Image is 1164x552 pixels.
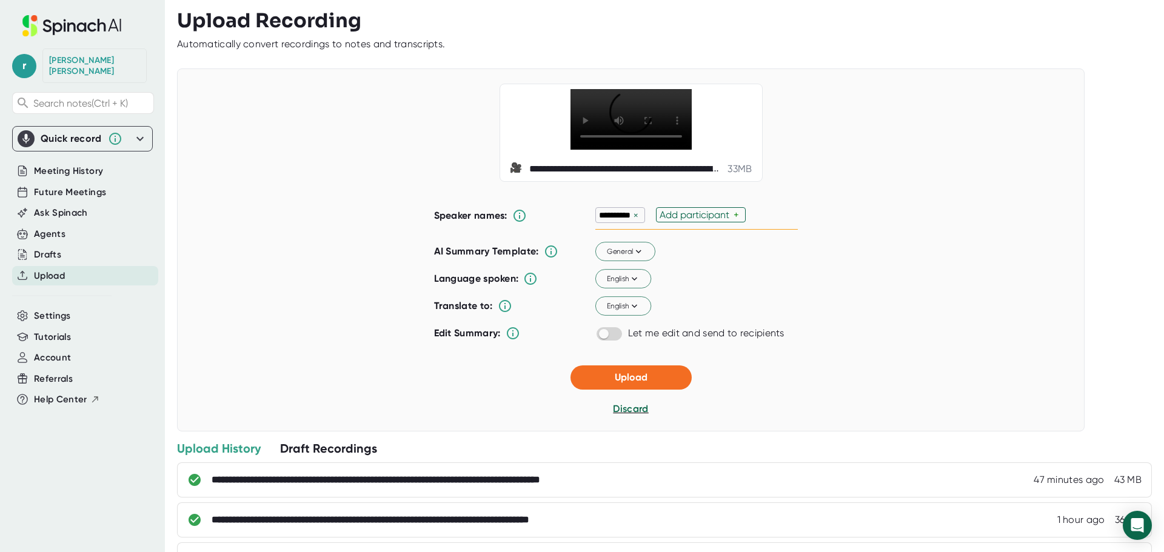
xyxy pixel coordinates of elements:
[606,301,640,311] span: English
[434,210,507,221] b: Speaker names:
[434,327,501,339] b: Edit Summary:
[615,371,647,383] span: Upload
[34,393,100,407] button: Help Center
[12,54,36,78] span: r
[595,242,655,262] button: General
[660,209,734,221] div: Add participant
[41,133,102,145] div: Quick record
[34,372,73,386] button: Referrals
[595,297,651,316] button: English
[34,330,71,344] button: Tutorials
[34,185,106,199] button: Future Meetings
[628,327,784,339] div: Let me edit and send to recipients
[280,441,377,456] div: Draft Recordings
[177,38,445,50] div: Automatically convert recordings to notes and transcripts.
[34,351,71,365] button: Account
[1034,474,1104,486] div: 9/3/2025, 10:13:04 AM
[630,210,641,221] div: ×
[434,300,493,311] b: Translate to:
[510,162,524,176] span: video
[18,127,147,151] div: Quick record
[1123,511,1152,540] div: Open Intercom Messenger
[606,246,644,257] span: General
[34,248,61,262] button: Drafts
[1115,514,1142,526] div: 36 MB
[1057,514,1105,526] div: 9/3/2025, 9:10:19 AM
[1114,474,1142,486] div: 43 MB
[34,164,103,178] button: Meeting History
[34,227,65,241] button: Agents
[613,403,648,414] span: Discard
[606,273,640,284] span: English
[570,365,692,390] button: Upload
[34,309,71,323] button: Settings
[595,270,651,289] button: English
[727,163,752,175] div: 33 MB
[613,402,648,416] button: Discard
[34,269,65,283] button: Upload
[33,98,128,109] span: Search notes (Ctrl + K)
[34,393,87,407] span: Help Center
[49,55,140,76] div: Ryan Smith
[434,245,539,258] b: AI Summary Template:
[734,209,742,221] div: +
[177,9,1152,32] h3: Upload Recording
[34,206,88,220] button: Ask Spinach
[434,273,519,284] b: Language spoken:
[177,441,261,456] div: Upload History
